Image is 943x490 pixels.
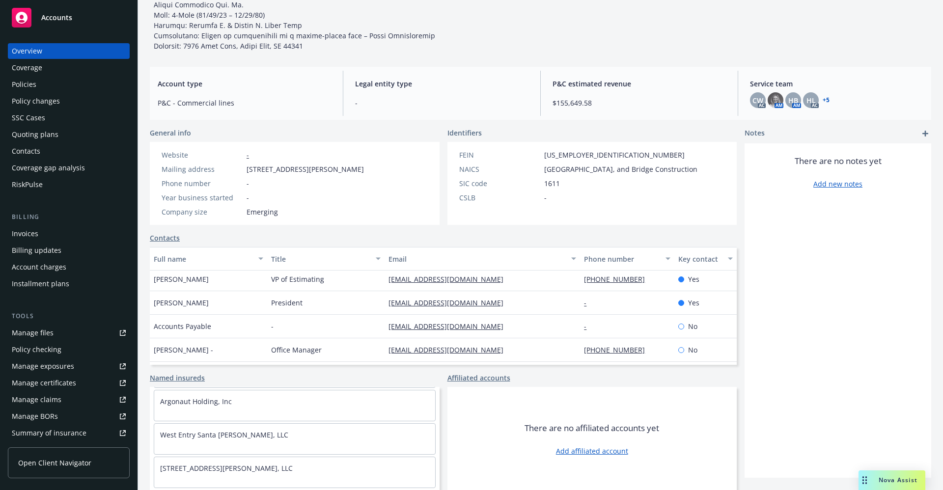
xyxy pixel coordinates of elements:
[12,342,61,357] div: Policy checking
[8,212,130,222] div: Billing
[247,150,249,160] a: -
[752,95,763,106] span: CW
[584,345,653,354] a: [PHONE_NUMBER]
[150,128,191,138] span: General info
[160,463,293,473] a: [STREET_ADDRESS][PERSON_NAME], LLC
[12,127,58,142] div: Quoting plans
[544,150,685,160] span: [US_EMPLOYER_IDENTIFICATION_NUMBER]
[459,150,540,160] div: FEIN
[271,274,324,284] span: VP of Estimating
[8,375,130,391] a: Manage certificates
[459,178,540,189] div: SIC code
[8,110,130,126] a: SSC Cases
[12,243,61,258] div: Billing updates
[162,207,243,217] div: Company size
[688,321,697,331] span: No
[12,177,43,192] div: RiskPulse
[12,375,76,391] div: Manage certificates
[160,397,232,406] a: Argonaut Holding, Inc
[688,298,699,308] span: Yes
[544,192,547,203] span: -
[584,274,653,284] a: [PHONE_NUMBER]
[525,422,659,434] span: There are no affiliated accounts yet
[859,470,871,490] div: Drag to move
[447,373,510,383] a: Affiliated accounts
[8,160,130,176] a: Coverage gap analysis
[584,254,659,264] div: Phone number
[12,325,54,341] div: Manage files
[8,60,130,76] a: Coverage
[247,164,364,174] span: [STREET_ADDRESS][PERSON_NAME]
[12,77,36,92] div: Policies
[150,373,205,383] a: Named insureds
[154,345,213,355] span: [PERSON_NAME] -
[556,446,628,456] a: Add affiliated account
[768,92,783,108] img: photo
[12,425,86,441] div: Summary of insurance
[580,247,674,271] button: Phone number
[12,392,61,408] div: Manage claims
[8,342,130,357] a: Policy checking
[12,358,74,374] div: Manage exposures
[584,322,594,331] a: -
[688,274,699,284] span: Yes
[688,345,697,355] span: No
[271,254,370,264] div: Title
[154,321,211,331] span: Accounts Payable
[8,259,130,275] a: Account charges
[158,79,331,89] span: Account type
[12,43,42,59] div: Overview
[247,207,278,217] span: Emerging
[154,254,252,264] div: Full name
[247,192,249,203] span: -
[919,128,931,139] a: add
[813,179,862,189] a: Add new notes
[12,60,42,76] div: Coverage
[8,408,130,424] a: Manage BORs
[678,254,722,264] div: Key contact
[355,98,528,108] span: -
[12,143,40,159] div: Contacts
[8,425,130,441] a: Summary of insurance
[388,322,511,331] a: [EMAIL_ADDRESS][DOMAIN_NAME]
[8,77,130,92] a: Policies
[271,345,322,355] span: Office Manager
[162,150,243,160] div: Website
[271,298,303,308] span: President
[674,247,737,271] button: Key contact
[859,470,925,490] button: Nova Assist
[823,97,830,103] a: +5
[162,192,243,203] div: Year business started
[8,143,130,159] a: Contacts
[162,178,243,189] div: Phone number
[41,14,72,22] span: Accounts
[459,164,540,174] div: NAICS
[388,254,565,264] div: Email
[12,408,58,424] div: Manage BORs
[584,298,594,307] a: -
[795,155,882,167] span: There are no notes yet
[447,128,482,138] span: Identifiers
[8,226,130,242] a: Invoices
[8,325,130,341] a: Manage files
[12,160,85,176] div: Coverage gap analysis
[160,430,288,439] a: West Entry Santa [PERSON_NAME], LLC
[162,164,243,174] div: Mailing address
[8,243,130,258] a: Billing updates
[12,93,60,109] div: Policy changes
[8,177,130,192] a: RiskPulse
[12,110,45,126] div: SSC Cases
[553,79,726,89] span: P&C estimated revenue
[8,358,130,374] a: Manage exposures
[158,98,331,108] span: P&C - Commercial lines
[388,298,511,307] a: [EMAIL_ADDRESS][DOMAIN_NAME]
[271,321,274,331] span: -
[150,233,180,243] a: Contacts
[8,276,130,292] a: Installment plans
[8,43,130,59] a: Overview
[385,247,580,271] button: Email
[12,259,66,275] div: Account charges
[12,276,69,292] div: Installment plans
[355,79,528,89] span: Legal entity type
